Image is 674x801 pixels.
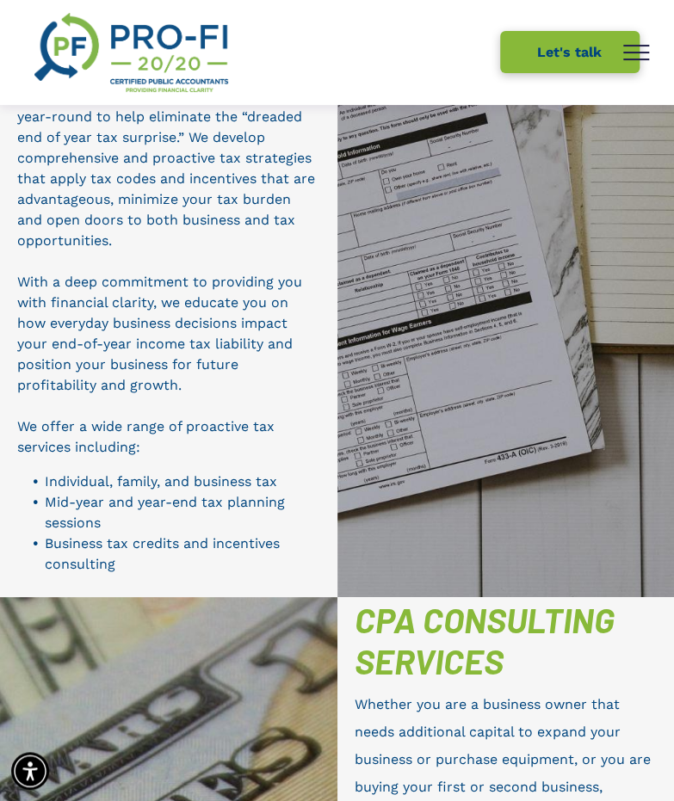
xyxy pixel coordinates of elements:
[45,494,285,531] span: Mid-year and year-end tax planning sessions
[17,418,275,455] span: We offer a wide range of proactive tax services including:
[45,473,277,490] span: Individual, family, and business tax
[614,30,659,75] button: menu
[355,599,615,681] span: CPA CONSULTING SERVICES
[17,274,302,393] span: With a deep commitment to providing you with financial clarity, we educate you on how everyday bu...
[531,35,608,69] span: Let's talk
[500,31,640,73] a: Let's talk
[11,752,49,790] div: Accessibility Menu
[45,535,280,572] span: Business tax credits and incentives consulting
[34,13,228,92] img: secondary-image
[17,88,315,249] span: Your Pro-Fi 20/20 team works with you year-round to help eliminate the “dreaded end of year tax s...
